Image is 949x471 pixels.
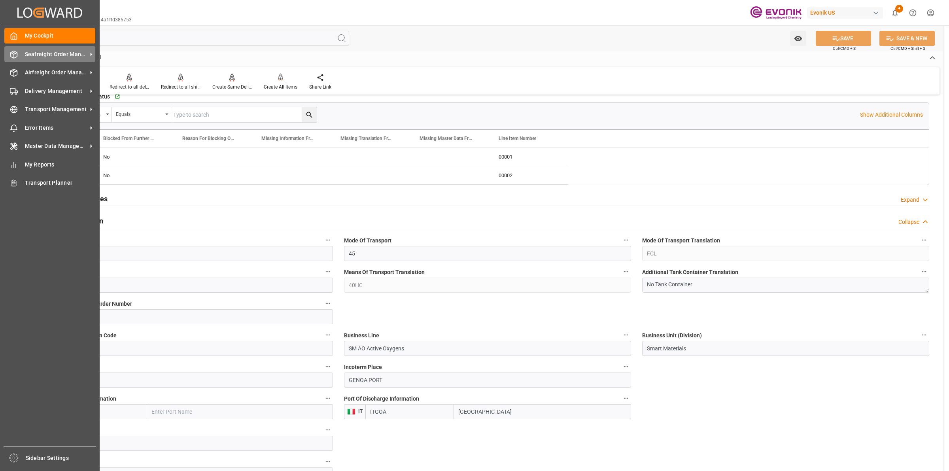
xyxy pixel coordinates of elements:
[25,68,87,77] span: Airfreight Order Management
[302,107,317,122] button: search button
[182,136,235,141] span: Reason For Blocking On This Line Item
[750,6,802,20] img: Evonik-brand-mark-Deep-Purple-RGB.jpeg_1700498283.jpeg
[344,268,425,276] span: Means Of Transport Translation
[886,4,904,22] button: show 4 new notifications
[344,395,419,403] span: Port Of Discharge Information
[25,50,87,59] span: Seafreight Order Management
[161,83,200,91] div: Redirect to all shipments
[103,148,163,166] div: No
[110,83,149,91] div: Redirect to all deliveries
[147,404,333,419] input: Enter Port Name
[323,425,333,435] button: U.S. State Of Origin
[621,393,631,403] button: Port Of Discharge Information
[901,196,919,204] div: Expand
[25,32,96,40] span: My Cockpit
[323,361,333,372] button: Incoterm
[833,45,856,51] span: Ctrl/CMD + S
[919,267,929,277] button: Additional Tank Container Translation
[323,267,333,277] button: Means Of Transport
[807,7,883,19] div: Evonik US
[621,267,631,277] button: Means Of Transport Translation
[25,161,96,169] span: My Reports
[4,28,95,44] a: My Cockpit
[323,330,333,340] button: Business Line Division Code
[261,136,314,141] span: Missing Information From Line Item
[344,236,391,245] span: Mode Of Transport
[879,31,935,46] button: SAVE & NEW
[642,331,702,340] span: Business Unit (Division)
[94,148,568,166] div: Press SPACE to select this row.
[54,404,147,419] input: Enter Locode
[323,235,333,245] button: Movement Type
[895,5,903,13] span: 4
[4,157,95,172] a: My Reports
[919,235,929,245] button: Mode Of Transport Translation
[171,107,317,122] input: Type to search
[919,330,929,340] button: Business Unit (Division)
[890,45,925,51] span: Ctrl/CMD + Shift + S
[355,409,363,414] span: IT
[116,109,163,118] div: Equals
[26,454,96,462] span: Sidebar Settings
[340,136,393,141] span: Missing Translation From Master Data
[323,393,333,403] button: Port Of Loading Information
[25,142,87,150] span: Master Data Management
[25,179,96,187] span: Transport Planner
[621,235,631,245] button: Mode Of Transport
[344,363,382,371] span: Incoterm Place
[816,31,871,46] button: SAVE
[103,166,163,185] div: No
[25,87,87,95] span: Delivery Management
[454,404,631,419] input: Enter Port Name
[898,218,919,226] div: Collapse
[309,83,331,91] div: Share Link
[807,5,886,20] button: Evonik US
[621,330,631,340] button: Business Line
[323,456,333,467] button: Text Information
[642,236,720,245] span: Mode Of Transport Translation
[212,83,252,91] div: Create Same Delivery Date
[36,31,349,46] input: Search Fields
[621,361,631,372] button: Incoterm Place
[112,107,171,122] button: open menu
[103,136,156,141] span: Blocked From Further Processing
[860,111,923,119] p: Show Additional Columns
[344,331,379,340] span: Business Line
[323,298,333,308] button: Customer Purchase Order Number
[420,136,473,141] span: Missing Master Data From SAP
[904,4,922,22] button: Help Center
[790,31,806,46] button: open menu
[365,404,454,419] input: Enter Locode
[94,166,568,185] div: Press SPACE to select this row.
[347,409,355,415] img: country
[642,268,738,276] span: Additional Tank Container Translation
[499,136,536,141] span: Line Item Number
[25,105,87,113] span: Transport Management
[489,148,568,166] div: 00001
[25,124,87,132] span: Error Items
[4,175,95,191] a: Transport Planner
[642,278,929,293] textarea: No Tank Container
[489,166,568,184] div: 00002
[264,83,297,91] div: Create All Items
